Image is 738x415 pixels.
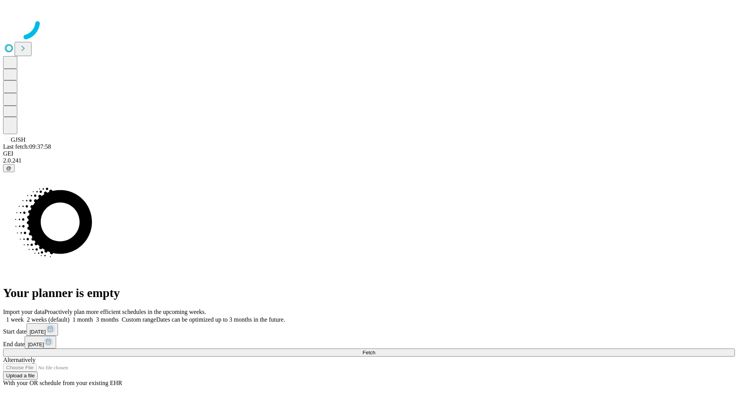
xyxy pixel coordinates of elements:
[6,316,24,323] span: 1 week
[3,349,735,357] button: Fetch
[25,336,56,349] button: [DATE]
[3,164,15,172] button: @
[156,316,285,323] span: Dates can be optimized up to 3 months in the future.
[3,157,735,164] div: 2.0.241
[3,336,735,349] div: End date
[27,316,70,323] span: 2 weeks (default)
[362,350,375,355] span: Fetch
[96,316,119,323] span: 3 months
[122,316,156,323] span: Custom range
[3,380,122,386] span: With your OR schedule from your existing EHR
[3,309,45,315] span: Import your data
[3,143,51,150] span: Last fetch: 09:37:58
[30,329,46,335] span: [DATE]
[3,357,35,363] span: Alternatively
[11,136,25,143] span: GJSH
[28,342,44,347] span: [DATE]
[3,150,735,157] div: GEI
[3,286,735,300] h1: Your planner is empty
[27,323,58,336] button: [DATE]
[45,309,206,315] span: Proactively plan more efficient schedules in the upcoming weeks.
[3,323,735,336] div: Start date
[73,316,93,323] span: 1 month
[3,372,38,380] button: Upload a file
[6,165,12,171] span: @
